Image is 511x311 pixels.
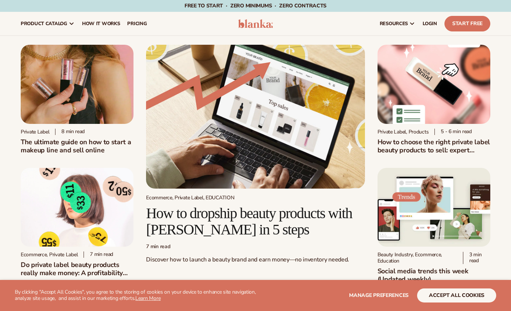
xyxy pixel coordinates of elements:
[419,12,441,36] a: LOGIN
[238,19,273,28] img: logo
[21,138,133,154] h1: The ultimate guide on how to start a makeup line and sell online
[434,129,472,135] div: 5 - 6 min read
[135,295,160,302] a: Learn More
[21,251,78,258] div: Ecommerce, Private Label
[55,129,85,135] div: 8 min read
[146,244,365,250] div: 7 min read
[78,12,124,36] a: How It Works
[444,16,490,31] a: Start Free
[21,168,133,247] img: Profitability of private label company
[146,205,365,238] h2: How to dropship beauty products with [PERSON_NAME] in 5 steps
[423,21,437,27] span: LOGIN
[378,129,429,135] div: Private Label, Products
[123,12,150,36] a: pricing
[146,256,365,264] p: Discover how to launch a beauty brand and earn money—no inventory needed.
[82,21,120,27] span: How It Works
[146,195,365,201] div: Ecommerce, Private Label, EDUCATION
[185,2,326,9] span: Free to start · ZERO minimums · ZERO contracts
[378,45,490,124] img: Private Label Beauty Products Click
[378,138,490,154] h2: How to choose the right private label beauty products to sell: expert advice
[378,267,490,283] h2: Social media trends this week (Updated weekly)
[380,21,408,27] span: resources
[349,288,409,302] button: Manage preferences
[146,45,365,269] a: Growing money with ecommerce Ecommerce, Private Label, EDUCATION How to dropship beauty products ...
[21,168,133,277] a: Profitability of private label company Ecommerce, Private Label 7 min readDo private label beauty...
[349,292,409,299] span: Manage preferences
[21,129,49,135] div: Private label
[21,261,133,277] h2: Do private label beauty products really make money: A profitability breakdown
[463,252,490,264] div: 3 min read
[21,45,133,154] a: Person holding branded make up with a solid pink background Private label 8 min readThe ultimate ...
[21,45,133,124] img: Person holding branded make up with a solid pink background
[378,45,490,154] a: Private Label Beauty Products Click Private Label, Products 5 - 6 min readHow to choose the right...
[15,289,258,302] p: By clicking "Accept All Cookies", you agree to the storing of cookies on your device to enhance s...
[378,251,457,264] div: Beauty Industry, Ecommerce, Education
[417,288,496,302] button: accept all cookies
[127,21,147,27] span: pricing
[378,168,490,247] img: Social media trends this week (Updated weekly)
[84,251,113,258] div: 7 min read
[21,21,67,27] span: product catalog
[376,12,419,36] a: resources
[378,168,490,284] a: Social media trends this week (Updated weekly) Beauty Industry, Ecommerce, Education 3 min readSo...
[17,12,78,36] a: product catalog
[146,45,365,189] img: Growing money with ecommerce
